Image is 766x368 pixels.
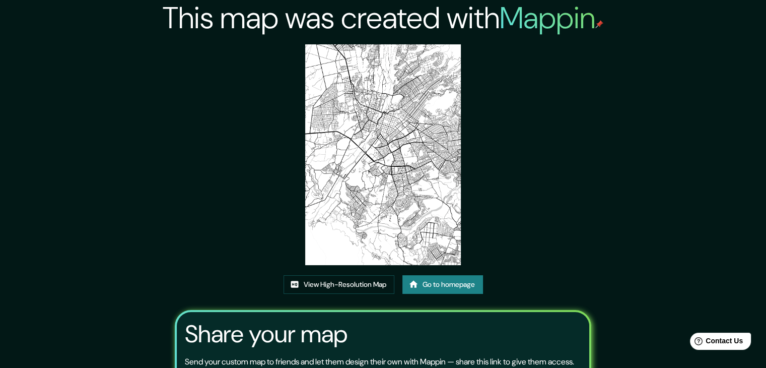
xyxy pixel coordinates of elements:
[284,275,394,294] a: View High-Resolution Map
[595,20,603,28] img: mappin-pin
[402,275,483,294] a: Go to homepage
[305,44,461,265] img: created-map
[185,356,574,368] p: Send your custom map to friends and let them design their own with Mappin — share this link to gi...
[185,320,347,348] h3: Share your map
[676,329,755,357] iframe: Help widget launcher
